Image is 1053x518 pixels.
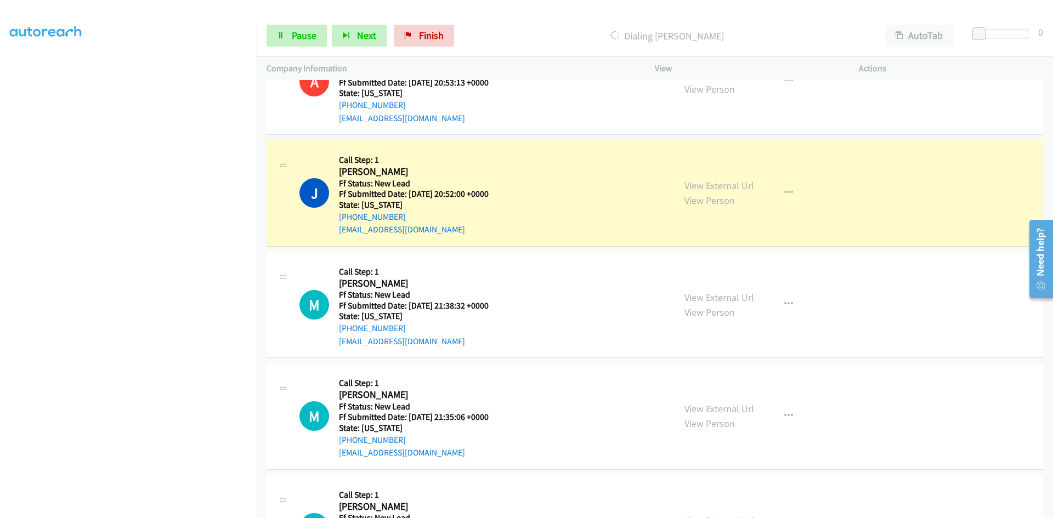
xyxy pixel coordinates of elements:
[339,378,489,389] h5: Call Step: 1
[267,25,327,47] a: Pause
[299,178,329,208] h1: J
[978,30,1028,38] div: Delay between calls (in seconds)
[339,412,489,423] h5: Ff Submitted Date: [DATE] 21:35:06 +0000
[292,29,316,42] span: Pause
[684,179,754,192] a: View External Url
[684,83,735,95] a: View Person
[339,224,465,235] a: [EMAIL_ADDRESS][DOMAIN_NAME]
[299,401,329,431] h1: M
[339,77,489,88] h5: Ff Submitted Date: [DATE] 20:53:13 +0000
[394,25,454,47] a: Finish
[339,289,489,300] h5: Ff Status: New Lead
[1021,215,1053,303] iframe: Resource Center
[1038,25,1043,39] div: 0
[684,417,735,430] a: View Person
[299,67,329,96] h1: A
[339,189,489,200] h5: Ff Submitted Date: [DATE] 20:52:00 +0000
[684,306,735,318] a: View Person
[339,401,489,412] h5: Ff Status: New Lead
[339,166,489,178] h2: [PERSON_NAME]
[339,311,489,322] h5: State: [US_STATE]
[684,194,735,207] a: View Person
[339,113,465,123] a: [EMAIL_ADDRESS][DOMAIN_NAME]
[339,155,489,166] h5: Call Step: 1
[339,389,489,401] h2: [PERSON_NAME]
[859,62,1043,75] p: Actions
[339,323,406,333] a: [PHONE_NUMBER]
[419,29,444,42] span: Finish
[684,68,754,81] a: View External Url
[684,291,754,304] a: View External Url
[267,62,635,75] p: Company Information
[339,178,489,189] h5: Ff Status: New Lead
[684,402,754,415] a: View External Url
[339,100,406,110] a: [PHONE_NUMBER]
[655,62,839,75] p: View
[339,212,406,222] a: [PHONE_NUMBER]
[469,29,865,43] p: Dialing [PERSON_NAME]
[339,300,489,311] h5: Ff Submitted Date: [DATE] 21:38:32 +0000
[332,25,387,47] button: Next
[339,336,465,346] a: [EMAIL_ADDRESS][DOMAIN_NAME]
[299,290,329,320] h1: M
[299,290,329,320] div: The call is yet to be attempted
[339,435,406,445] a: [PHONE_NUMBER]
[885,25,953,47] button: AutoTab
[339,277,489,290] h2: [PERSON_NAME]
[299,401,329,431] div: The call is yet to be attempted
[339,423,489,434] h5: State: [US_STATE]
[339,489,489,500] h5: Call Step: 1
[339,266,489,277] h5: Call Step: 1
[339,88,489,99] h5: State: [US_STATE]
[357,29,376,42] span: Next
[339,447,465,458] a: [EMAIL_ADDRESS][DOMAIN_NAME]
[339,500,489,513] h2: [PERSON_NAME]
[339,200,489,210] h5: State: [US_STATE]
